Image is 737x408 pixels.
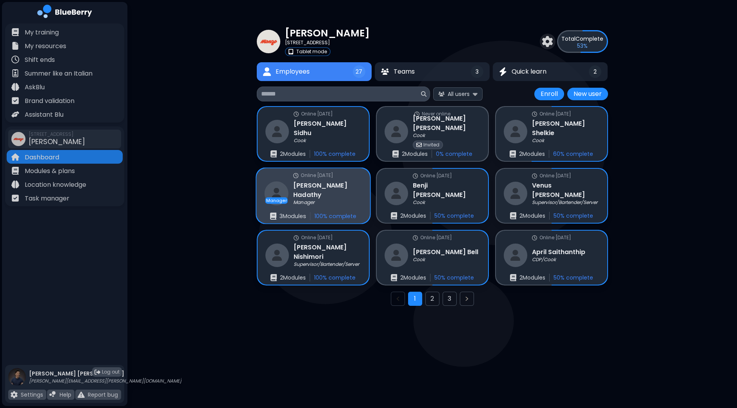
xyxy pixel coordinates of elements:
p: 2 Module s [280,274,306,281]
p: My resources [25,42,66,51]
p: Cook [532,137,544,144]
a: online statusOnline [DATE]restaurantManager[PERSON_NAME] HadathyManagerenrollments3Modules100% co... [256,168,371,224]
img: file icon [11,42,19,50]
p: Online [DATE] [301,235,333,241]
p: [STREET_ADDRESS] [285,40,330,46]
span: All users [448,90,470,97]
img: enrollments [391,274,397,281]
img: restaurant [504,244,527,267]
img: tablet [289,49,293,54]
img: logout [94,369,100,375]
img: Quick learn [499,67,507,76]
img: restaurant [385,120,408,143]
p: 2 Module s [280,150,306,157]
p: 50 % complete [434,212,474,219]
img: online status [532,173,537,179]
p: 100 % complete [314,213,356,220]
p: 2 Module s [400,274,426,281]
p: Cook [413,199,425,206]
span: Teams [394,67,415,76]
img: restaurant [265,120,289,143]
span: 2 [594,68,597,75]
p: 50 % complete [554,212,593,219]
a: online statusNever onlinerestaurant[PERSON_NAME] [PERSON_NAME]CookinvitedInvitedenrollments2Modul... [376,106,489,162]
img: online status [293,173,298,178]
button: Previous page [391,292,405,306]
img: search icon [421,91,427,97]
img: enrollments [510,274,516,281]
button: New user [567,88,608,100]
img: company logo [37,5,92,21]
button: EmployeesEmployees27 [257,62,372,81]
p: Summer like an Italian [25,69,93,78]
p: CDP/Cook [532,256,556,263]
img: online status [532,112,537,117]
p: 3 Module s [279,213,305,220]
img: Employees [263,67,271,76]
img: enrollments [392,150,399,157]
p: Help [60,391,71,398]
img: file icon [11,391,18,398]
img: enrollments [270,274,277,281]
h3: [PERSON_NAME] Shelkie [532,119,599,138]
img: online status [413,173,418,179]
img: file icon [11,69,19,77]
img: online status [414,112,419,117]
p: [PERSON_NAME] [PERSON_NAME] [29,370,182,377]
span: [STREET_ADDRESS] [29,131,85,137]
h3: Venus [PERSON_NAME] [532,181,601,200]
p: Shift ends [25,55,55,65]
span: [PERSON_NAME] [29,137,85,146]
img: restaurant [385,244,408,267]
h3: [PERSON_NAME] Hadathy [293,181,362,200]
a: online statusOnline [DATE]restaurant[PERSON_NAME] SidhuCookenrollments2Modules100% complete [257,106,370,162]
p: Brand validation [25,96,74,106]
p: 60 % complete [553,150,593,157]
p: Online [DATE] [539,235,571,241]
h3: [PERSON_NAME] [PERSON_NAME] [413,114,480,133]
img: restaurant [385,182,408,205]
p: Modules & plans [25,166,75,176]
span: 27 [356,68,362,75]
p: Task manager [25,194,69,203]
p: Online [DATE] [301,111,333,117]
h3: [PERSON_NAME] Bell [413,247,478,257]
img: All users [438,92,445,97]
p: 100 % complete [314,274,356,281]
span: Employees [276,67,310,76]
p: 0 % complete [436,150,472,157]
img: file icon [11,56,19,63]
img: file icon [11,194,19,202]
p: Online [DATE] [301,172,333,179]
button: Quick learnQuick learn2 [493,62,608,81]
h3: Benji [PERSON_NAME] [413,181,480,200]
button: Enroll [534,88,564,100]
a: online statusOnline [DATE]restaurantBenji [PERSON_NAME]Cookenrollments2Modules50% complete [376,168,489,224]
img: invited [416,142,422,148]
p: Location knowledge [25,180,86,190]
p: 50 % complete [554,274,593,281]
p: 53 % [577,42,588,49]
img: restaurant [265,244,289,267]
img: file icon [11,97,19,105]
a: online statusOnline [DATE]restaurantApril SaithanthipCDP/Cookenrollments2Modules50% complete [495,230,608,285]
h3: [PERSON_NAME] Sidhu [294,119,361,138]
p: Supervisor/Bartender/Server [294,261,359,267]
span: Log out [102,369,120,375]
h3: April Saithanthip [532,247,585,257]
button: Go to page 3 [443,292,457,306]
p: 2 Module s [519,212,545,219]
a: online statusOnline [DATE]restaurant[PERSON_NAME] BellCookenrollments2Modules50% complete [376,230,489,285]
img: enrollments [270,150,277,157]
p: Online [DATE] [539,111,571,117]
p: Online [DATE] [420,235,452,241]
p: Never online [422,111,450,117]
button: Next page [460,292,474,306]
p: 2 Module s [402,150,428,157]
img: file icon [11,28,19,36]
p: [PERSON_NAME] [285,27,370,40]
p: Cook [294,137,306,144]
a: online statusOnline [DATE]restaurantVenus [PERSON_NAME]Supervisor/Bartender/Serverenrollments2Mod... [495,168,608,224]
img: settings [542,36,553,47]
img: file icon [11,181,19,188]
